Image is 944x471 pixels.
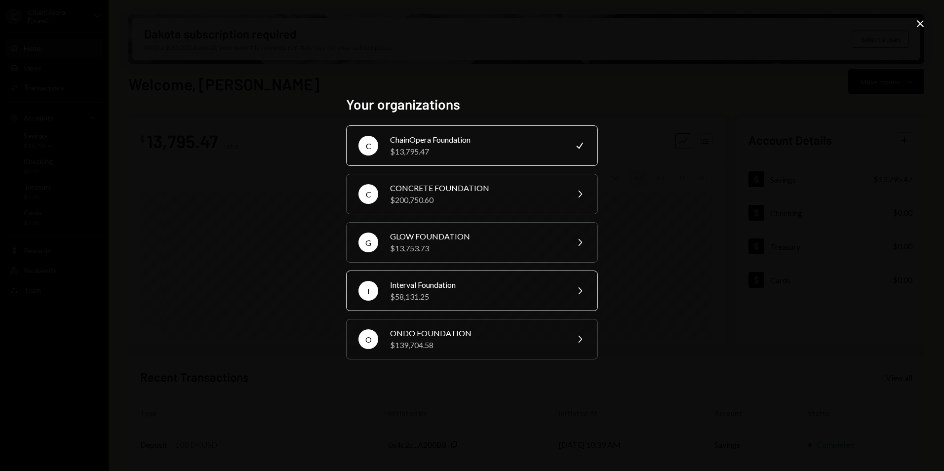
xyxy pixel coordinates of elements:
[346,222,598,263] button: GGLOW FOUNDATION$13,753.73
[390,231,562,242] div: GLOW FOUNDATION
[390,339,562,351] div: $139,704.58
[346,95,598,114] h2: Your organizations
[358,233,378,252] div: G
[358,329,378,349] div: O
[390,291,562,303] div: $58,131.25
[390,327,562,339] div: ONDO FOUNDATION
[346,125,598,166] button: CChainOpera Foundation$13,795.47
[358,281,378,301] div: I
[346,174,598,214] button: CCONCRETE FOUNDATION$200,750.60
[390,279,562,291] div: Interval Foundation
[358,136,378,156] div: C
[358,184,378,204] div: C
[390,194,562,206] div: $200,750.60
[346,271,598,311] button: IInterval Foundation$58,131.25
[390,182,562,194] div: CONCRETE FOUNDATION
[390,146,562,157] div: $13,795.47
[346,319,598,359] button: OONDO FOUNDATION$139,704.58
[390,242,562,254] div: $13,753.73
[390,134,562,146] div: ChainOpera Foundation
